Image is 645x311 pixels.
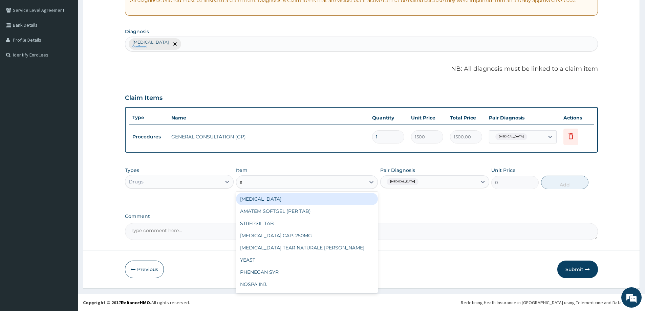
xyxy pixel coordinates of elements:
[557,261,598,278] button: Submit
[495,133,527,140] span: [MEDICAL_DATA]
[560,111,594,125] th: Actions
[129,111,168,124] th: Type
[121,299,150,306] a: RelianceHMO
[129,131,168,143] td: Procedures
[168,130,369,143] td: GENERAL CONSULTATION (GP)
[172,41,178,47] span: remove selection option
[236,205,378,217] div: AMATEM SOFTGEL (PER TAB)
[125,65,598,73] p: NB: All diagnosis must be linked to a claim item
[3,185,129,208] textarea: Type your message and hit 'Enter'
[461,299,640,306] div: Redefining Heath Insurance in [GEOGRAPHIC_DATA] using Telemedicine and Data Science!
[236,278,378,290] div: NOSPA INJ.
[125,168,139,173] label: Types
[236,217,378,229] div: STREPSIL TAB
[35,38,114,47] div: Chat with us now
[491,167,516,174] label: Unit Price
[129,178,144,185] div: Drugs
[236,290,378,303] div: LABETALOLO INJECTION
[125,261,164,278] button: Previous
[486,111,560,125] th: Pair Diagnosis
[236,266,378,278] div: PHENEGAN SYR
[236,254,378,266] div: YEAST
[168,111,369,125] th: Name
[83,299,151,306] strong: Copyright © 2017 .
[132,45,169,48] small: Confirmed
[236,242,378,254] div: [MEDICAL_DATA] TEAR NATURALE [PERSON_NAME]
[125,94,163,102] h3: Claim Items
[39,85,93,154] span: We're online!
[408,111,447,125] th: Unit Price
[111,3,127,20] div: Minimize live chat window
[387,178,418,185] span: [MEDICAL_DATA]
[236,193,378,205] div: [MEDICAL_DATA]
[125,214,598,219] label: Comment
[78,294,645,311] footer: All rights reserved.
[13,34,27,51] img: d_794563401_company_1708531726252_794563401
[236,229,378,242] div: [MEDICAL_DATA] CAP. 250MG
[125,28,149,35] label: Diagnosis
[132,40,169,45] p: [MEDICAL_DATA]
[380,167,415,174] label: Pair Diagnosis
[541,176,588,189] button: Add
[447,111,486,125] th: Total Price
[369,111,408,125] th: Quantity
[236,167,248,174] label: Item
